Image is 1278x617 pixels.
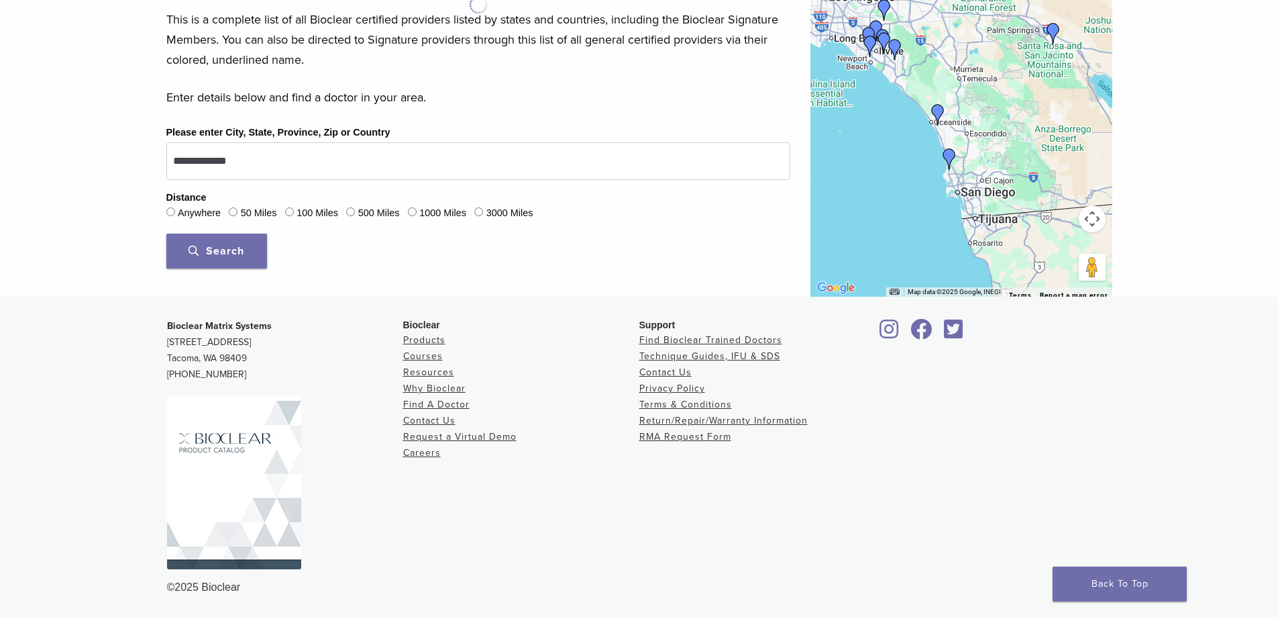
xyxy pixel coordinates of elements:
a: Terms (opens in new tab) [1009,291,1032,299]
img: Google [814,279,858,297]
label: 50 Miles [241,206,277,221]
button: Keyboard shortcuts [890,287,899,297]
a: RMA Request Form [639,431,731,442]
div: Dr. Randy Fong [858,27,880,48]
label: 3000 Miles [486,206,533,221]
div: Rice Dentistry [873,32,895,54]
a: Contact Us [403,415,456,426]
span: Support [639,320,676,330]
a: Products [403,334,445,346]
a: Find A Doctor [403,399,470,410]
div: Dr. James Chau [859,36,881,57]
div: Dr. David Eshom [939,148,960,170]
a: Find Bioclear Trained Doctors [639,334,782,346]
label: 100 Miles [297,206,338,221]
span: Bioclear [403,320,440,330]
a: Report a map error [1040,291,1108,299]
img: Bioclear [167,395,301,569]
span: Search [189,244,244,258]
span: Map data ©2025 Google, INEGI [908,288,1001,295]
p: [STREET_ADDRESS] Tacoma, WA 98409 [PHONE_NUMBER] [167,318,403,383]
a: Privacy Policy [639,383,705,394]
a: Return/Repair/Warranty Information [639,415,808,426]
div: Dr. Assal Aslani [1043,23,1064,44]
div: Dr. Frank Raymer [872,29,894,50]
a: Why Bioclear [403,383,466,394]
label: 500 Miles [358,206,400,221]
a: Bioclear [906,327,937,340]
label: 1000 Miles [419,206,466,221]
a: Open this area in Google Maps (opens a new window) [814,279,858,297]
button: Search [166,234,267,269]
label: Anywhere [178,206,221,221]
p: This is a complete list of all Bioclear certified providers listed by states and countries, inclu... [166,9,790,70]
a: Careers [403,447,441,459]
a: Resources [403,367,454,378]
a: Terms & Conditions [639,399,732,410]
a: Bioclear [940,327,968,340]
button: Drag Pegman onto the map to open Street View [1079,254,1106,281]
a: Technique Guides, IFU & SDS [639,350,780,362]
button: Map camera controls [1079,205,1106,232]
strong: Bioclear Matrix Systems [167,320,272,332]
a: Contact Us [639,367,692,378]
div: Dr. Vanessa Cruz [884,39,906,60]
a: Request a Virtual Demo [403,431,517,442]
a: Courses [403,350,443,362]
div: ©2025 Bioclear [167,579,1112,596]
a: Back To Top [1053,567,1187,602]
label: Please enter City, State, Province, Zip or Country [166,126,390,140]
legend: Distance [166,191,207,205]
a: Bioclear [875,327,904,340]
div: Dr. Michael Thylin [927,104,949,126]
div: Dr. Eddie Kao [865,20,887,42]
p: Enter details below and find a doctor in your area. [166,87,790,107]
